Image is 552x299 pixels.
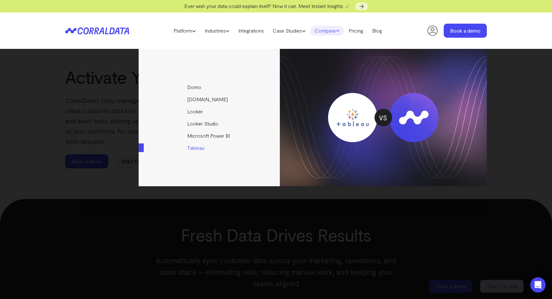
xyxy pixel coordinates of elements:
[444,24,487,38] a: Book a demo
[139,130,281,142] a: Microsoft Power BI
[268,26,310,35] a: Case Studies
[139,93,281,105] a: [DOMAIN_NAME]
[184,3,351,9] span: Ever wish your data could explain itself? Now it can. Meet Instant Insights 🪄
[310,26,344,35] a: Compare
[139,105,281,118] a: Looker
[530,277,546,293] div: Open Intercom Messenger
[139,118,281,130] a: Looker Studio
[139,81,281,93] a: Domo
[234,26,268,35] a: Integrations
[368,26,387,35] a: Blog
[200,26,234,35] a: Industries
[169,26,200,35] a: Platform
[139,142,281,154] a: Tableau
[344,26,368,35] a: Pricing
